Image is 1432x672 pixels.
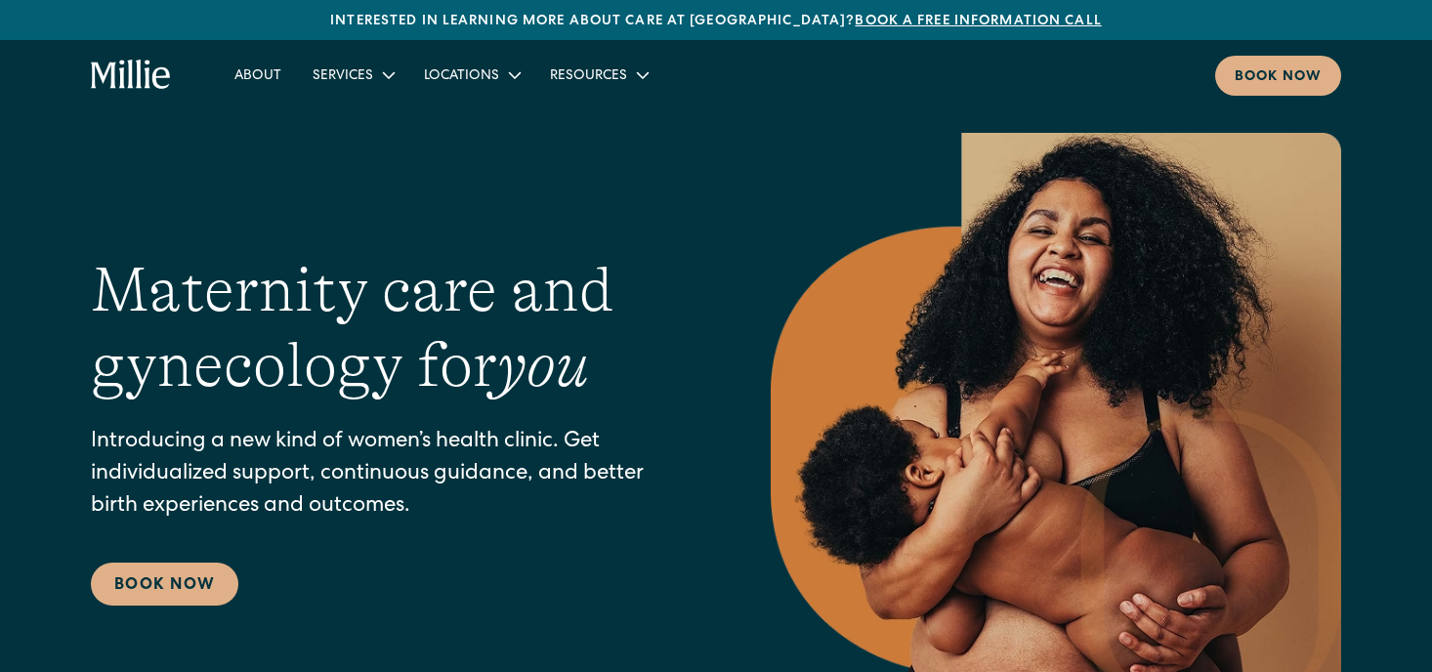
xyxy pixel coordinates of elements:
h1: Maternity care and gynecology for [91,253,693,403]
div: Services [297,59,408,91]
div: Book now [1235,67,1322,88]
div: Resources [534,59,662,91]
div: Locations [408,59,534,91]
div: Services [313,66,373,87]
em: you [497,330,589,400]
a: Book a free information call [855,15,1101,28]
a: home [91,60,172,91]
div: Resources [550,66,627,87]
a: Book now [1215,56,1341,96]
a: About [219,59,297,91]
a: Book Now [91,563,238,606]
p: Introducing a new kind of women’s health clinic. Get individualized support, continuous guidance,... [91,427,693,524]
div: Locations [424,66,499,87]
